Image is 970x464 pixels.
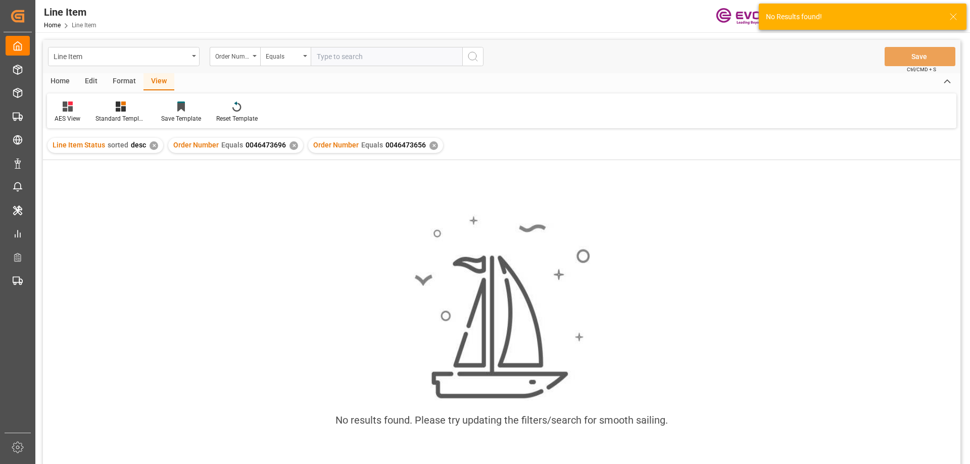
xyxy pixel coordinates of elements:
div: Standard Templates [95,114,146,123]
button: open menu [48,47,200,66]
span: sorted [108,141,128,149]
button: Save [885,47,955,66]
div: No Results found! [766,12,940,22]
span: Ctrl/CMD + S [907,66,936,73]
div: Order Number [215,49,250,61]
div: Edit [77,73,105,90]
span: 0046473656 [385,141,426,149]
button: open menu [210,47,260,66]
button: search button [462,47,483,66]
img: Evonik-brand-mark-Deep-Purple-RGB.jpeg_1700498283.jpeg [716,8,782,25]
div: Reset Template [216,114,258,123]
div: ✕ [289,141,298,150]
div: ✕ [150,141,158,150]
input: Type to search [311,47,462,66]
span: Order Number [313,141,359,149]
span: Equals [221,141,243,149]
div: Home [43,73,77,90]
span: desc [131,141,146,149]
div: View [143,73,174,90]
span: Line Item Status [53,141,105,149]
button: open menu [260,47,311,66]
div: ✕ [429,141,438,150]
span: 0046473696 [246,141,286,149]
div: Line Item [44,5,96,20]
div: Save Template [161,114,201,123]
div: Equals [266,49,300,61]
span: Order Number [173,141,219,149]
img: smooth_sailing.jpeg [413,215,590,400]
div: Format [105,73,143,90]
div: AES View [55,114,80,123]
div: No results found. Please try updating the filters/search for smooth sailing. [335,413,668,428]
div: Line Item [54,49,188,62]
a: Home [44,22,61,29]
span: Equals [361,141,383,149]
